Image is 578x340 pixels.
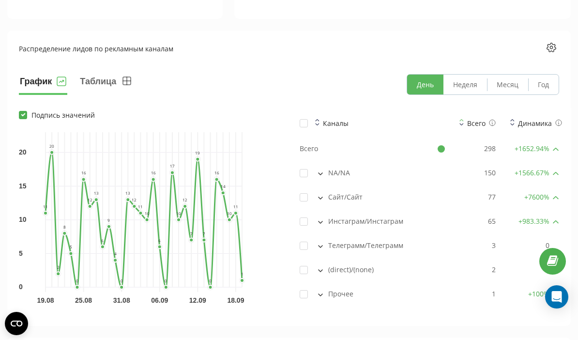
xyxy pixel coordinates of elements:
[94,190,99,196] text: 13
[524,192,549,202] span: + 7600 %
[183,197,187,202] text: 12
[203,231,205,236] text: 7
[407,75,443,94] button: День
[158,238,161,243] text: 6
[43,204,48,209] text: 11
[546,241,549,250] span: 0
[57,264,60,270] text: 2
[300,265,445,275] div: (direct)/(none)
[70,244,72,249] text: 5
[138,204,143,209] text: 11
[37,296,54,304] text: 19.08
[107,217,110,223] text: 9
[19,182,27,190] text: 15
[195,150,200,155] text: 19
[101,238,104,243] text: 6
[528,75,559,94] button: Год
[515,168,549,178] span: + 1566.67 %
[528,289,549,299] span: + 100 %
[81,170,86,175] text: 16
[300,168,445,178] div: NA/NA
[515,144,549,154] span: + 1652.94 %
[79,74,134,95] button: Таблица
[19,74,67,95] button: График
[170,163,175,169] text: 17
[300,216,445,226] div: Инстаграм/Инстаграм
[459,118,496,128] div: Всего
[151,170,156,175] text: 16
[63,224,66,230] text: 8
[151,296,168,304] text: 06.09
[132,197,137,202] text: 12
[545,285,568,309] div: Open Intercom Messenger
[459,289,496,299] div: 1
[300,289,445,299] div: Прочее
[125,190,130,196] text: 13
[459,168,496,178] div: 150
[323,118,349,128] div: Каналы
[113,296,130,304] text: 31.08
[221,184,226,189] text: 14
[510,118,562,128] div: Динамика
[233,204,238,209] text: 11
[165,278,167,283] text: 0
[443,75,487,94] button: Неделя
[190,231,193,236] text: 7
[189,296,206,304] text: 12.09
[19,148,27,156] text: 20
[300,241,445,250] div: Телеграмм/Телеграмм
[145,211,150,216] text: 10
[214,170,219,175] text: 16
[300,144,445,154] div: Всего
[19,216,27,223] text: 10
[459,216,496,226] div: 65
[459,144,496,154] div: 298
[459,241,496,250] div: 3
[88,197,92,202] text: 12
[76,278,78,283] text: 0
[241,271,243,277] text: 1
[300,192,445,202] div: Сайт/Сайт
[487,75,528,94] button: Месяц
[19,283,23,291] text: 0
[176,211,181,216] text: 10
[5,312,28,335] button: Open CMP widget
[209,278,212,283] text: 0
[227,296,244,304] text: 18.09
[114,251,117,256] text: 4
[75,296,92,304] text: 25.08
[121,278,123,283] text: 0
[19,111,95,119] label: Подпись значений
[19,44,173,54] div: Распределение лидов по рекламным каналам
[19,249,23,257] text: 5
[227,211,232,216] text: 10
[49,143,54,149] text: 20
[518,216,549,226] span: + 983.33 %
[459,265,496,275] div: 2
[459,192,496,202] div: 77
